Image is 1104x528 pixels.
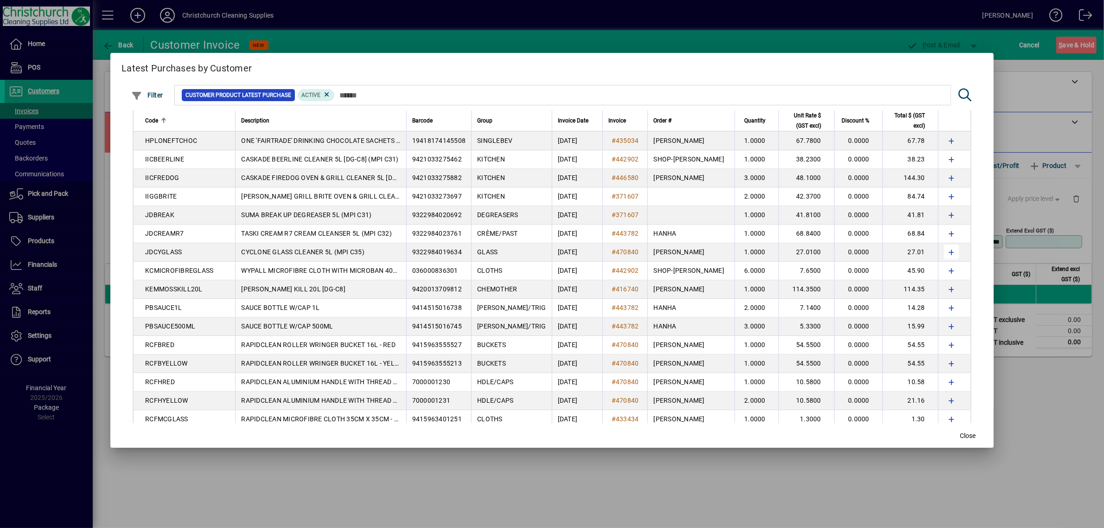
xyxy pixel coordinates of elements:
[744,116,766,126] span: Quantity
[412,267,458,274] span: 036000836301
[647,392,734,410] td: [PERSON_NAME]
[477,267,503,274] span: CLOTHS
[552,169,602,187] td: [DATE]
[412,415,462,423] span: 9415963401251
[477,248,498,256] span: GLASS
[616,193,639,200] span: 371607
[779,262,834,280] td: 7.6500
[779,373,834,392] td: 10.5800
[734,336,779,354] td: 1.0000
[616,230,639,237] span: 443782
[612,137,616,144] span: #
[477,341,506,348] span: BUCKETS
[734,373,779,392] td: 1.0000
[616,397,639,404] span: 470840
[412,211,462,219] span: 9322984020692
[412,116,433,126] span: Barcode
[779,392,834,410] td: 10.5800
[477,397,513,404] span: HDLE/CAPS
[552,336,602,354] td: [DATE]
[612,267,616,274] span: #
[882,206,938,225] td: 41.81
[145,378,175,386] span: RCFHRED
[616,248,639,256] span: 470840
[647,150,734,169] td: SHOP-[PERSON_NAME]
[412,378,451,386] span: 7000001230
[131,91,163,99] span: Filter
[834,169,882,187] td: 0.0000
[185,90,291,100] span: Customer Product Latest Purchase
[882,280,938,299] td: 114.35
[145,304,182,311] span: PBSAUCE1L
[612,230,616,237] span: #
[647,225,734,243] td: HANHA
[612,285,616,293] span: #
[477,322,546,330] span: [PERSON_NAME]/TRIG
[616,155,639,163] span: 442902
[412,360,462,367] span: 9415963555213
[608,340,642,350] a: #470840
[616,415,639,423] span: 433434
[882,373,938,392] td: 10.58
[552,262,602,280] td: [DATE]
[477,230,518,237] span: CRÈME/PAST
[616,360,639,367] span: 470840
[145,155,184,163] span: IICBEERLINE
[734,132,779,150] td: 1.0000
[734,299,779,317] td: 2.0000
[785,110,821,131] span: Unit Rate $ (GST excl)
[558,116,588,126] span: Invoice Date
[477,378,513,386] span: HDLE/CAPS
[779,187,834,206] td: 42.3700
[834,150,882,169] td: 0.0000
[477,193,505,200] span: KITCHEN
[842,116,869,126] span: Discount %
[612,155,616,163] span: #
[241,116,269,126] span: Description
[834,317,882,336] td: 0.0000
[608,414,642,424] a: #433434
[552,225,602,243] td: [DATE]
[241,341,396,348] span: RAPIDCLEAN ROLLER WRINGER BUCKET 16L - RED
[616,304,639,311] span: 443782
[834,336,882,354] td: 0.0000
[129,87,166,103] button: Filter
[834,299,882,317] td: 0.0000
[882,410,938,429] td: 1.30
[608,247,642,257] a: #470840
[241,174,440,181] span: CASKADE FIREDOG OVEN & GRILL CLEANER 5L [DG-C8] (MPI C31)
[477,211,518,219] span: DEGREASERS
[145,322,195,330] span: PBSAUCE500ML
[834,243,882,262] td: 0.0000
[552,317,602,336] td: [DATE]
[608,321,642,331] a: #443782
[612,304,616,311] span: #
[647,317,734,336] td: HANHA
[412,116,466,126] div: Barcode
[779,354,834,373] td: 54.5500
[882,187,938,206] td: 84.74
[612,360,616,367] span: #
[647,169,734,187] td: [PERSON_NAME]
[145,230,184,237] span: JDCREAMR7
[477,174,505,181] span: KITCHEN
[412,155,462,163] span: 9421033275462
[477,285,517,293] span: CHEMOTHER
[647,262,734,280] td: SHOP-[PERSON_NAME]
[608,377,642,387] a: #470840
[779,206,834,225] td: 41.8100
[834,373,882,392] td: 0.0000
[241,193,441,200] span: [PERSON_NAME] GRILL BRITE OVEN & GRILL CLEANER 5L [DG-C8]
[241,211,371,219] span: SUMA BREAK UP DEGREASER 5L (MPI C31)
[612,248,616,256] span: #
[734,206,779,225] td: 1.0000
[888,110,925,131] span: Total $ (GST excl)
[552,299,602,317] td: [DATE]
[412,248,462,256] span: 9322984019634
[145,360,188,367] span: RCFBYELLOW
[653,116,671,126] span: Order #
[412,174,462,181] span: 9421033275882
[734,354,779,373] td: 1.0000
[412,285,462,293] span: 9420013709812
[301,92,320,98] span: Active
